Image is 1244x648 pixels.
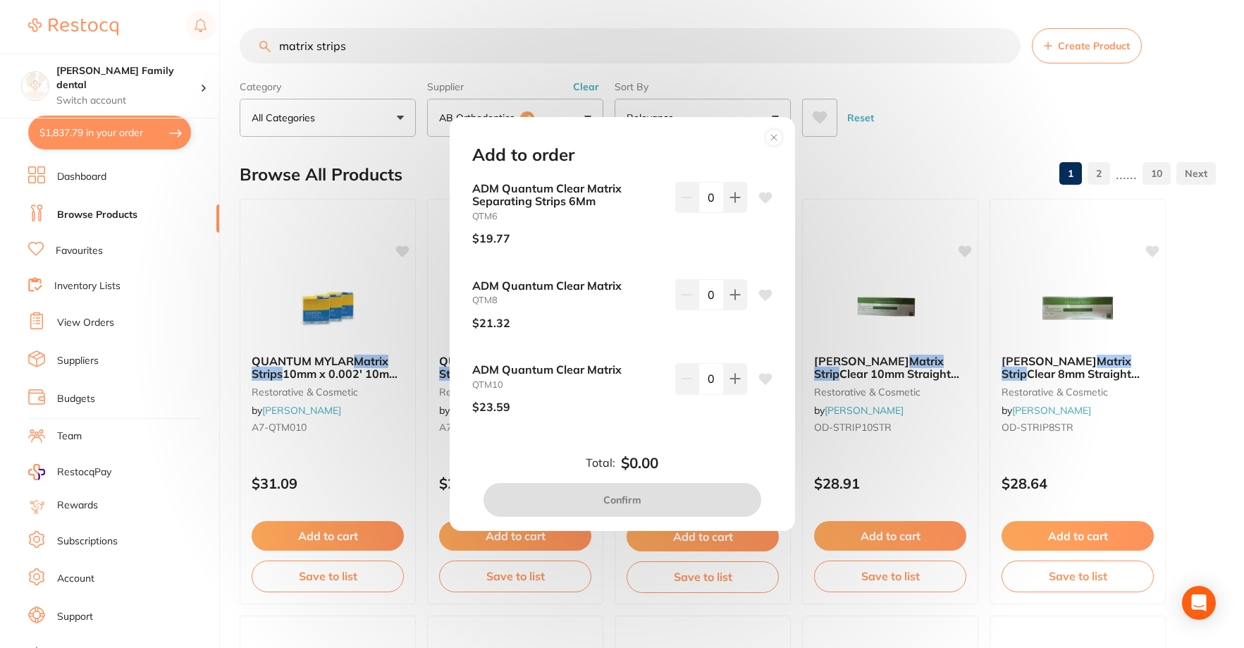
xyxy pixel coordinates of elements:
[472,211,664,221] small: QTM6
[621,455,658,472] b: $0.00
[472,401,510,413] p: $23.59
[472,145,574,165] h2: Add to order
[472,182,664,208] b: ADM Quantum Clear Matrix Separating Strips 6Mm
[472,363,664,376] b: ADM Quantum Clear Matrix
[472,232,510,245] p: $19.77
[472,295,664,305] small: QTM8
[472,317,510,329] p: $21.32
[472,279,664,292] b: ADM Quantum Clear Matrix
[1182,586,1216,620] div: Open Intercom Messenger
[586,456,615,469] label: Total:
[484,483,761,517] button: Confirm
[472,379,664,390] small: QTM10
